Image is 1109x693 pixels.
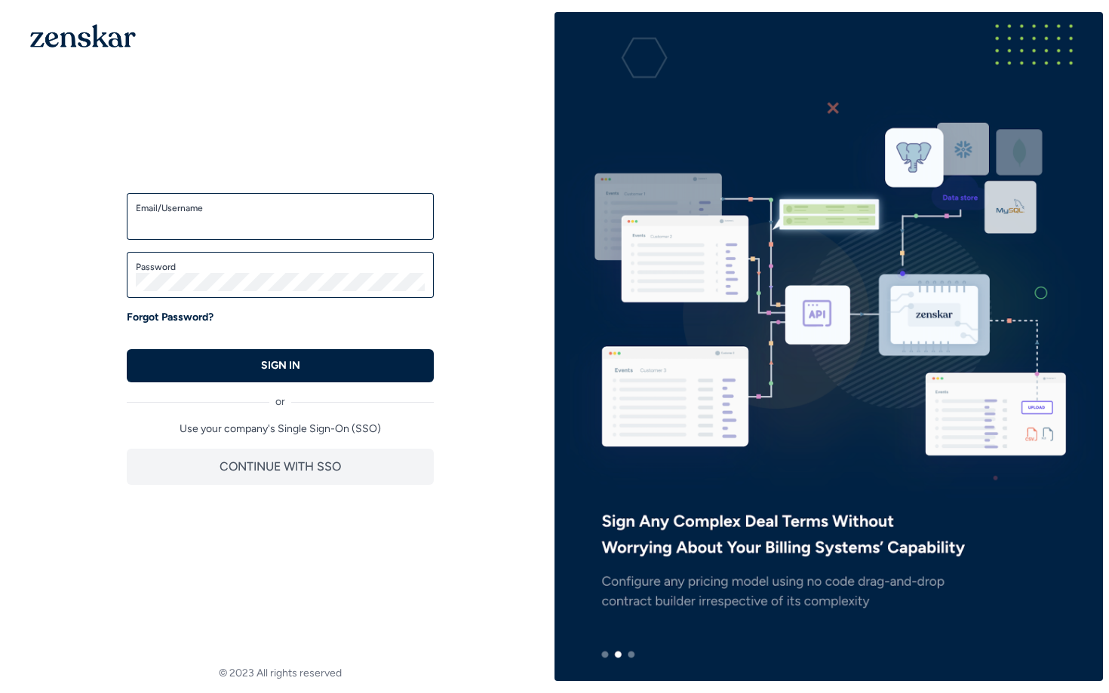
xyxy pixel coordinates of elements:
[6,666,554,681] footer: © 2023 All rights reserved
[127,422,434,437] p: Use your company's Single Sign-On (SSO)
[127,449,434,485] button: CONTINUE WITH SSO
[127,382,434,409] div: or
[136,202,425,214] label: Email/Username
[127,310,214,325] a: Forgot Password?
[261,358,300,373] p: SIGN IN
[136,261,425,273] label: Password
[30,24,136,48] img: 1OGAJ2xQqyY4LXKgY66KYq0eOWRCkrZdAb3gUhuVAqdWPZE9SRJmCz+oDMSn4zDLXe31Ii730ItAGKgCKgCCgCikA4Av8PJUP...
[127,349,434,382] button: SIGN IN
